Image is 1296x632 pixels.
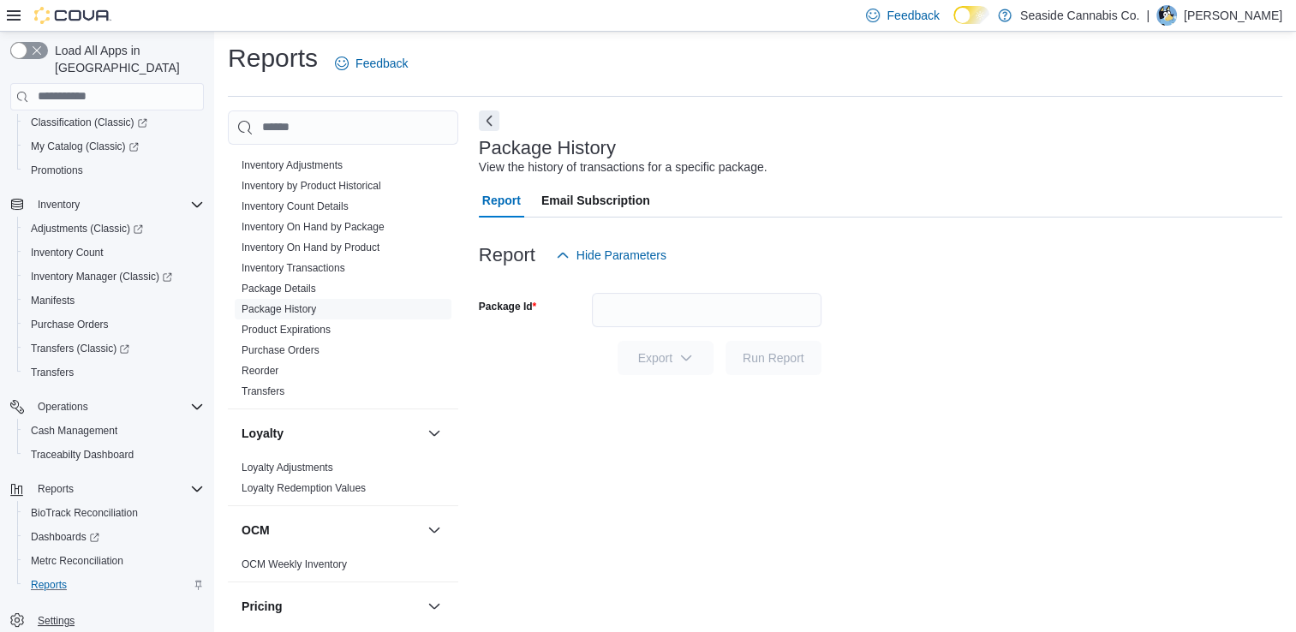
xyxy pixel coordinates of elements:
a: Product Expirations [242,324,331,336]
span: Cash Management [24,420,204,441]
span: Reports [24,575,204,595]
span: Purchase Orders [24,314,204,335]
a: Adjustments (Classic) [24,218,150,239]
div: OCM [228,554,458,581]
button: Loyalty [424,423,445,444]
a: Settings [31,611,81,631]
span: Export [628,341,703,375]
span: Run Report [743,349,804,367]
span: Reports [31,578,67,592]
a: Promotions [24,160,90,181]
span: Classification (Classic) [31,116,147,129]
a: BioTrack Reconciliation [24,503,145,523]
span: Traceabilty Dashboard [31,448,134,462]
span: Inventory On Hand by Package [242,220,385,234]
span: Inventory Adjustments [242,158,343,172]
span: Promotions [24,160,204,181]
p: | [1146,5,1150,26]
span: Email Subscription [541,183,650,218]
label: Package Id [479,300,536,313]
button: Next [479,110,499,131]
button: Traceabilty Dashboard [17,443,211,467]
span: Product Expirations [242,323,331,337]
button: Transfers [17,361,211,385]
span: Load All Apps in [GEOGRAPHIC_DATA] [48,42,204,76]
button: Pricing [424,596,445,617]
a: Inventory by Product Historical [242,180,381,192]
button: Run Report [726,341,821,375]
a: Dashboards [17,525,211,549]
span: Feedback [887,7,939,24]
a: Purchase Orders [242,344,320,356]
a: My Catalog (Classic) [24,136,146,157]
span: Settings [31,609,204,630]
span: Package History [242,302,316,316]
a: Loyalty Adjustments [242,462,333,474]
h3: Report [479,245,535,265]
span: Hide Parameters [576,247,666,264]
span: Reports [38,482,74,496]
span: Inventory Transactions [242,261,345,275]
h3: Pricing [242,598,282,615]
button: Pricing [242,598,421,615]
a: Loyalty Redemption Values [242,482,366,494]
a: Transfers (Classic) [24,338,136,359]
button: Export [618,341,714,375]
span: Adjustments (Classic) [24,218,204,239]
button: Inventory Count [17,241,211,265]
span: Metrc Reconciliation [24,551,204,571]
span: Manifests [24,290,204,311]
span: Inventory Manager (Classic) [31,270,172,283]
button: Promotions [17,158,211,182]
span: Transfers (Classic) [24,338,204,359]
a: Purchase Orders [24,314,116,335]
p: Seaside Cannabis Co. [1020,5,1139,26]
div: Loyalty [228,457,458,505]
span: Cash Management [31,424,117,438]
span: Inventory On Hand by Product [242,241,379,254]
div: Ryan Friend [1156,5,1177,26]
a: Transfers [24,362,81,383]
span: BioTrack Reconciliation [24,503,204,523]
span: Inventory Count Details [242,200,349,213]
button: Reports [31,479,81,499]
a: Metrc Reconciliation [24,551,130,571]
span: Operations [38,400,88,414]
button: Hide Parameters [549,238,673,272]
div: Inventory [228,155,458,408]
span: Package Details [242,282,316,295]
button: BioTrack Reconciliation [17,501,211,525]
button: Purchase Orders [17,313,211,337]
button: Loyalty [242,425,421,442]
span: Inventory Count [31,246,104,259]
button: Inventory [31,194,87,215]
span: Transfers [31,366,74,379]
span: Transfers [24,362,204,383]
a: Dashboards [24,527,106,547]
a: Reports [24,575,74,595]
a: Inventory On Hand by Product [242,241,379,253]
span: Inventory Count [24,242,204,263]
span: Adjustments (Classic) [31,222,143,236]
span: OCM Weekly Inventory [242,557,347,571]
span: Dashboards [31,530,99,544]
a: Inventory Manager (Classic) [24,266,179,287]
span: Inventory [38,198,80,212]
a: Inventory Manager (Classic) [17,265,211,289]
a: Inventory Transactions [242,262,345,274]
a: Package Details [242,283,316,295]
button: OCM [424,520,445,540]
h3: Loyalty [242,425,284,442]
a: Cash Management [24,420,124,441]
a: My Catalog (Classic) [17,134,211,158]
span: Manifests [31,294,75,307]
h3: OCM [242,522,270,539]
span: Dashboards [24,527,204,547]
button: Cash Management [17,419,211,443]
a: Inventory Count Details [242,200,349,212]
span: BioTrack Reconciliation [31,506,138,520]
a: Transfers (Classic) [17,337,211,361]
span: Purchase Orders [242,343,320,357]
a: Manifests [24,290,81,311]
